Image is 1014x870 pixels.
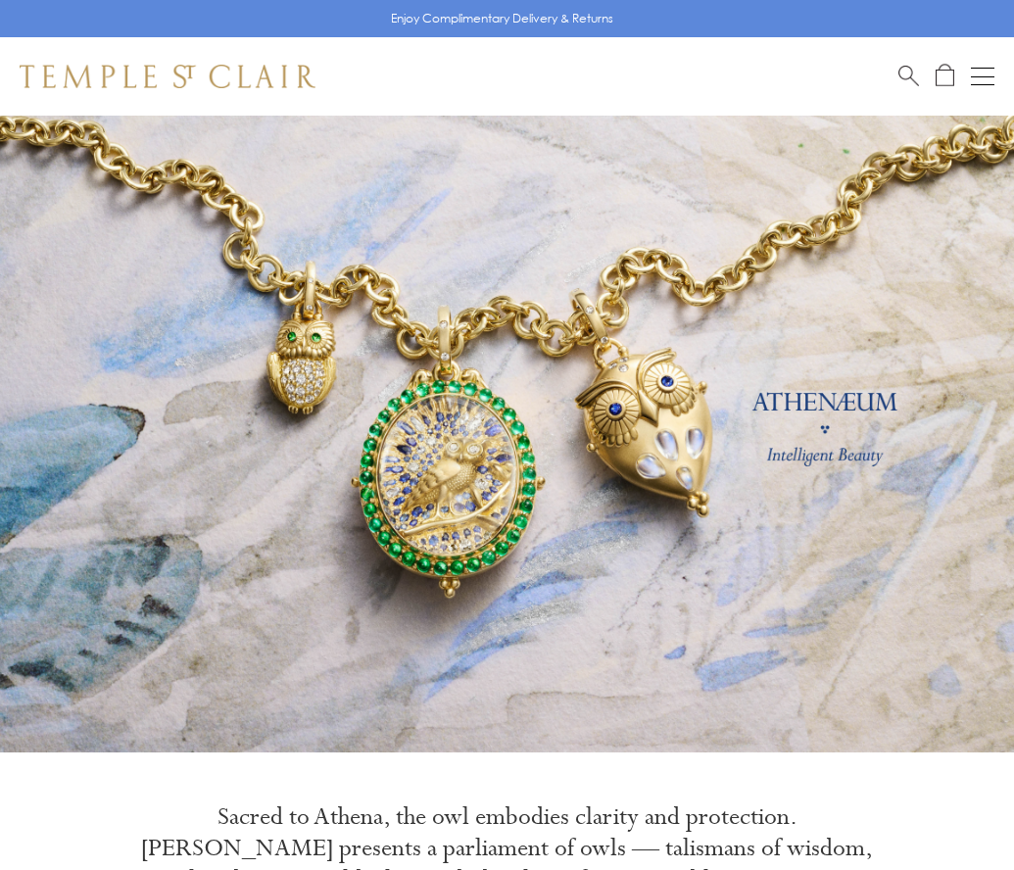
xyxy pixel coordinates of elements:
a: Search [898,64,919,88]
a: Open Shopping Bag [936,64,954,88]
img: Temple St. Clair [20,65,315,88]
button: Open navigation [971,65,994,88]
p: Enjoy Complimentary Delivery & Returns [391,9,613,28]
